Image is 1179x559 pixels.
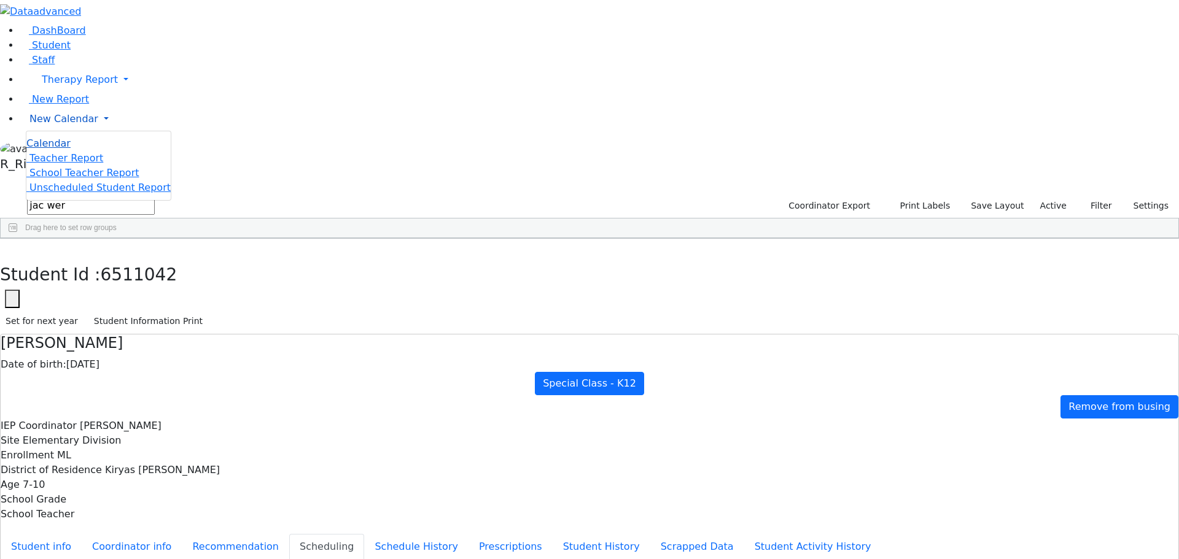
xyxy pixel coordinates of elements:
ul: Therapy Report [26,131,171,201]
a: Special Class - K12 [535,372,644,395]
span: 6511042 [101,264,177,285]
span: Teacher Report [29,152,103,164]
span: Calendar [26,137,71,149]
a: Calendar [26,136,71,151]
button: Settings [1118,196,1174,215]
button: Student Information Print [88,312,208,331]
label: Date of birth: [1,357,66,372]
span: DashBoard [32,25,86,36]
label: District of Residence [1,463,102,477]
button: Filter [1075,196,1118,215]
span: New Report [32,93,89,105]
a: School Teacher Report [26,167,139,179]
a: DashBoard [20,25,86,36]
span: School Teacher Report [29,167,139,179]
a: Staff [20,54,55,66]
span: Student [32,39,71,51]
span: Kiryas [PERSON_NAME] [105,464,220,476]
span: [PERSON_NAME] [80,420,161,431]
button: Coordinator Export [780,196,876,215]
label: Site [1,433,20,448]
span: ML [57,449,71,461]
input: Search [27,196,155,215]
a: Student [20,39,71,51]
span: Unscheduled Student Report [29,182,171,193]
h4: [PERSON_NAME] [1,334,1178,352]
span: Drag here to set row groups [25,223,117,232]
a: Remove from busing [1060,395,1178,418]
a: Unscheduled Student Report [26,182,171,193]
span: Staff [32,54,55,66]
a: Teacher Report [26,152,103,164]
button: Save Layout [965,196,1029,215]
span: New Calendar [29,113,98,125]
label: School Teacher [1,507,74,522]
a: New Report [20,93,89,105]
label: Active [1035,196,1072,215]
div: [DATE] [1,357,1178,372]
span: 7-10 [23,479,45,490]
label: IEP Coordinator [1,418,77,433]
label: School Grade [1,492,66,507]
button: Print Labels [885,196,955,215]
span: Remove from busing [1068,401,1170,412]
span: Therapy Report [42,74,118,85]
label: Enrollment [1,448,54,463]
span: Elementary Division [23,434,122,446]
a: New Calendar [20,107,1179,131]
a: Therapy Report [20,67,1179,92]
label: Age [1,477,20,492]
